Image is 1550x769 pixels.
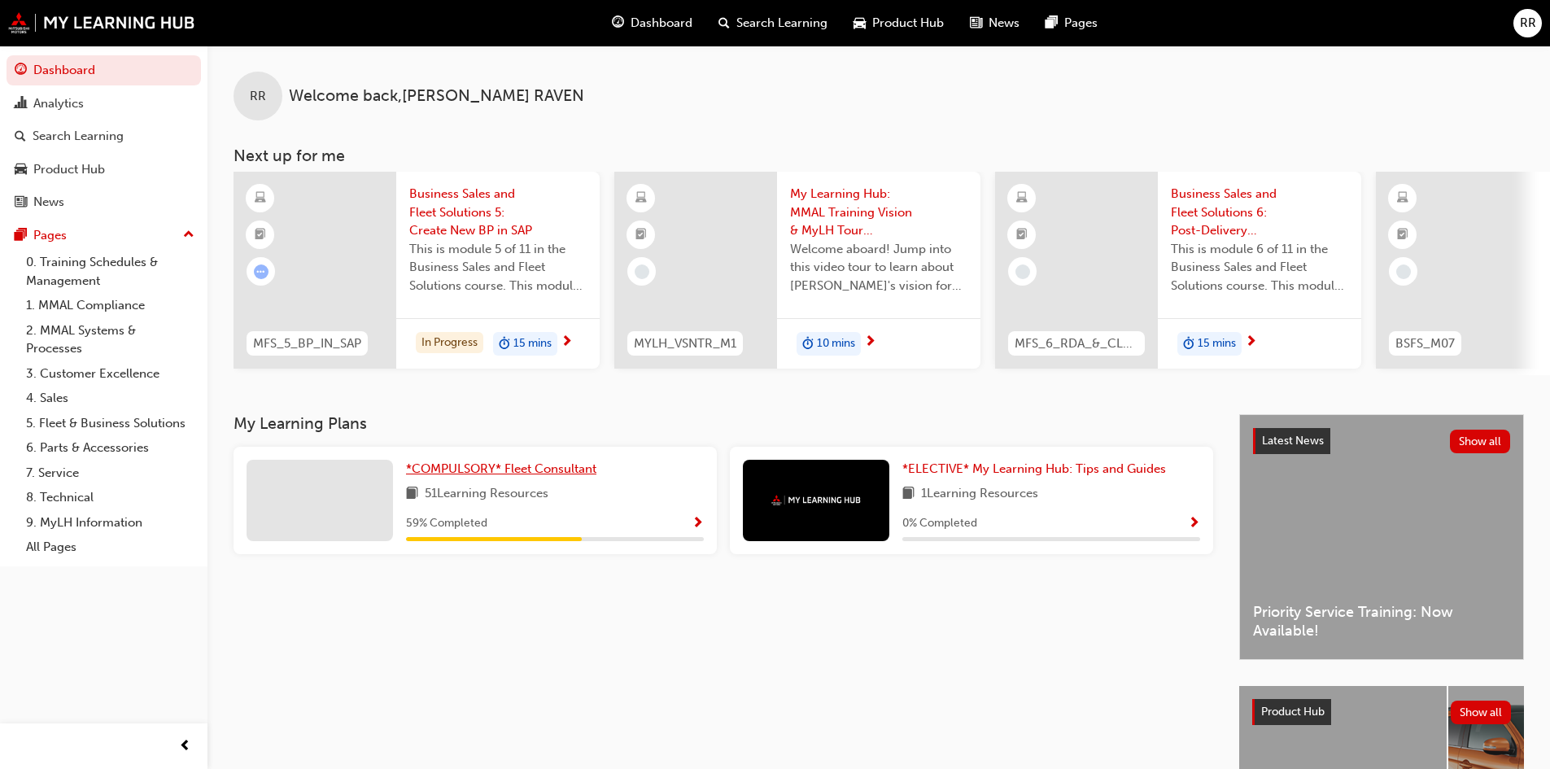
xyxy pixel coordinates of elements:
span: Welcome aboard! Jump into this video tour to learn about [PERSON_NAME]'s vision for your learning... [790,240,967,295]
span: MYLH_VSNTR_M1 [634,334,736,353]
span: *COMPULSORY* Fleet Consultant [406,461,596,476]
span: This is module 5 of 11 in the Business Sales and Fleet Solutions course. This module covers how t... [409,240,587,295]
a: Dashboard [7,55,201,85]
img: mmal [771,495,861,505]
span: learningRecordVerb_NONE-icon [635,264,649,279]
span: Business Sales and Fleet Solutions 5: Create New BP in SAP [409,185,587,240]
a: Latest NewsShow allPriority Service Training: Now Available! [1239,414,1524,660]
a: 9. MyLH Information [20,510,201,535]
span: Latest News [1262,434,1324,448]
span: up-icon [183,225,194,246]
a: MYLH_VSNTR_M1My Learning Hub: MMAL Training Vision & MyLH Tour (Elective)Welcome aboard! Jump int... [614,172,980,369]
span: Search Learning [736,14,827,33]
a: news-iconNews [957,7,1033,40]
span: learningRecordVerb_NONE-icon [1396,264,1411,279]
span: 59 % Completed [406,514,487,533]
span: This is module 6 of 11 in the Business Sales and Fleet Solutions course. This module covers the p... [1171,240,1348,295]
span: next-icon [561,335,573,350]
h3: Next up for me [207,146,1550,165]
span: My Learning Hub: MMAL Training Vision & MyLH Tour (Elective) [790,185,967,240]
span: Welcome back , [PERSON_NAME] RAVEN [289,87,584,106]
a: News [7,187,201,217]
img: mmal [8,12,195,33]
a: Product Hub [7,155,201,185]
span: search-icon [718,13,730,33]
span: Product Hub [1261,705,1325,719]
a: 7. Service [20,461,201,486]
a: MFS_5_BP_IN_SAPBusiness Sales and Fleet Solutions 5: Create New BP in SAPThis is module 5 of 11 i... [234,172,600,369]
span: car-icon [854,13,866,33]
div: News [33,193,64,212]
span: booktick-icon [255,225,266,246]
a: 5. Fleet & Business Solutions [20,411,201,436]
span: pages-icon [15,229,27,243]
span: Show Progress [1188,517,1200,531]
button: Show all [1450,430,1511,453]
span: car-icon [15,163,27,177]
span: 51 Learning Resources [425,484,548,505]
button: RR [1513,9,1542,37]
a: All Pages [20,535,201,560]
span: 0 % Completed [902,514,977,533]
span: 15 mins [1198,334,1236,353]
span: learningRecordVerb_ATTEMPT-icon [254,264,269,279]
a: 3. Customer Excellence [20,361,201,387]
div: Search Learning [33,127,124,146]
a: 6. Parts & Accessories [20,435,201,461]
div: In Progress [416,332,483,354]
span: learningResourceType_ELEARNING-icon [255,188,266,209]
a: search-iconSearch Learning [705,7,840,40]
button: Pages [7,221,201,251]
span: book-icon [902,484,915,505]
button: Show all [1451,701,1512,724]
span: duration-icon [499,334,510,355]
a: Analytics [7,89,201,119]
span: Business Sales and Fleet Solutions 6: Post-Delivery Financial Claims [1171,185,1348,240]
span: News [989,14,1020,33]
a: Latest NewsShow all [1253,428,1510,454]
a: Product HubShow all [1252,699,1511,725]
span: duration-icon [802,334,814,355]
span: booktick-icon [1016,225,1028,246]
span: duration-icon [1183,334,1194,355]
h3: My Learning Plans [234,414,1213,433]
span: booktick-icon [1397,225,1408,246]
span: next-icon [864,335,876,350]
a: 2. MMAL Systems & Processes [20,318,201,361]
span: RR [1520,14,1536,33]
span: booktick-icon [635,225,647,246]
span: Pages [1064,14,1098,33]
button: Show Progress [692,513,704,534]
div: Product Hub [33,160,105,179]
span: next-icon [1245,335,1257,350]
span: guage-icon [15,63,27,78]
div: Analytics [33,94,84,113]
button: Show Progress [1188,513,1200,534]
span: learningResourceType_ELEARNING-icon [1016,188,1028,209]
span: 15 mins [513,334,552,353]
span: news-icon [970,13,982,33]
span: Show Progress [692,517,704,531]
span: MFS_5_BP_IN_SAP [253,334,361,353]
a: 8. Technical [20,485,201,510]
button: DashboardAnalyticsSearch LearningProduct HubNews [7,52,201,221]
a: *COMPULSORY* Fleet Consultant [406,460,603,478]
span: 1 Learning Resources [921,484,1038,505]
span: learningRecordVerb_NONE-icon [1015,264,1030,279]
a: guage-iconDashboard [599,7,705,40]
a: car-iconProduct Hub [840,7,957,40]
span: Priority Service Training: Now Available! [1253,603,1510,640]
span: news-icon [15,195,27,210]
span: RR [250,87,266,106]
span: book-icon [406,484,418,505]
span: *ELECTIVE* My Learning Hub: Tips and Guides [902,461,1166,476]
span: guage-icon [612,13,624,33]
a: 4. Sales [20,386,201,411]
span: Product Hub [872,14,944,33]
a: MFS_6_RDA_&_CLAIMBusiness Sales and Fleet Solutions 6: Post-Delivery Financial ClaimsThis is modu... [995,172,1361,369]
span: Dashboard [631,14,692,33]
span: search-icon [15,129,26,144]
a: pages-iconPages [1033,7,1111,40]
